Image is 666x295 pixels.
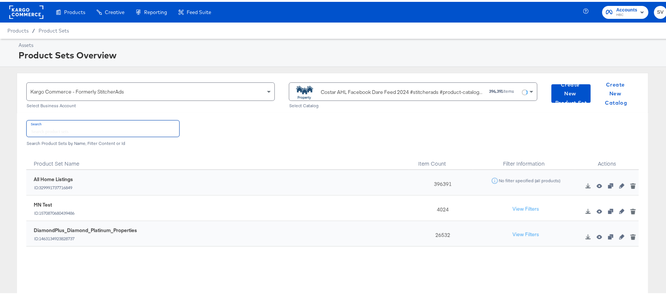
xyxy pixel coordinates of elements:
div: Toggle SortBy [26,150,409,168]
button: Create New Product Set [552,82,591,101]
div: Search Product Sets by Name, Filter Content or Id [26,139,639,144]
span: Products [7,26,29,32]
div: Assets [19,40,665,47]
button: Create New Catalog [597,82,636,101]
span: Creative [105,7,124,13]
span: Kargo Commerce - Formerly StitcherAds [30,87,124,93]
div: Toggle SortBy [409,150,473,168]
div: ID: 329991737716849 [34,183,73,188]
div: All Home Listings [34,174,73,181]
input: Search product sets [27,119,179,135]
strong: 396,391 [489,87,503,92]
div: MN Test [34,200,75,207]
span: Create New Product Set [555,78,588,106]
div: Item Count [409,150,473,168]
span: Create New Catalog [600,78,633,106]
span: Reporting [144,7,167,13]
a: Product Sets [39,26,69,32]
div: ID: 1570870680439486 [34,208,75,214]
div: Costar AHL Facebook Dare Feed 2024 #stitcherads #product-catalog #keep [321,87,483,94]
div: 26532 [409,219,473,245]
div: Product Set Name [26,150,409,168]
button: View Filters [507,226,545,240]
span: HBC [616,10,637,16]
div: ID: 1463134923828737 [34,234,137,239]
button: AccountsHBC [602,4,649,17]
div: Filter Information [473,150,575,168]
div: Select Catalog [289,101,537,106]
span: / [29,26,39,32]
div: items [489,87,515,92]
span: SV [657,6,664,15]
span: Feed Suite [187,7,211,13]
div: Product Sets Overview [19,47,665,60]
div: Select Business Account [26,101,275,106]
div: Actions [575,150,639,168]
span: Products [64,7,85,13]
span: Accounts [616,4,637,12]
div: DiamondPlus_Diamond_Platinum_Properties [34,225,137,232]
div: 396391 [409,168,473,194]
div: 4024 [409,194,473,219]
div: No filter specified (all products) [499,176,561,182]
button: View Filters [507,201,545,214]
